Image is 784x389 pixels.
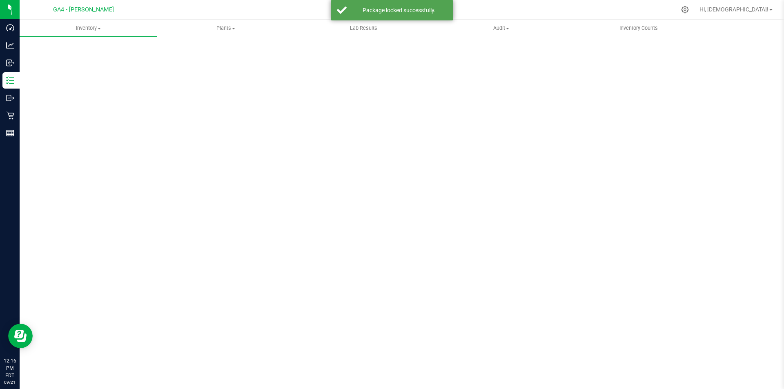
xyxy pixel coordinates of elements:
a: Audit [432,20,570,37]
p: 12:16 PM EDT [4,357,16,379]
span: Audit [433,24,570,32]
a: Lab Results [295,20,432,37]
inline-svg: Reports [6,129,14,137]
inline-svg: Outbound [6,94,14,102]
a: Inventory [20,20,157,37]
inline-svg: Inventory [6,76,14,84]
inline-svg: Dashboard [6,24,14,32]
span: Hi, [DEMOGRAPHIC_DATA]! [699,6,768,13]
span: Inventory Counts [608,24,669,32]
span: GA4 - [PERSON_NAME] [53,6,114,13]
div: Package locked successfully. [351,6,447,14]
inline-svg: Retail [6,111,14,120]
div: Manage settings [680,6,690,13]
iframe: Resource center [8,324,33,348]
inline-svg: Analytics [6,41,14,49]
span: Lab Results [339,24,388,32]
p: 09/21 [4,379,16,385]
span: Plants [158,24,294,32]
a: Plants [157,20,295,37]
a: Inventory Counts [570,20,708,37]
inline-svg: Inbound [6,59,14,67]
span: Inventory [20,24,157,32]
